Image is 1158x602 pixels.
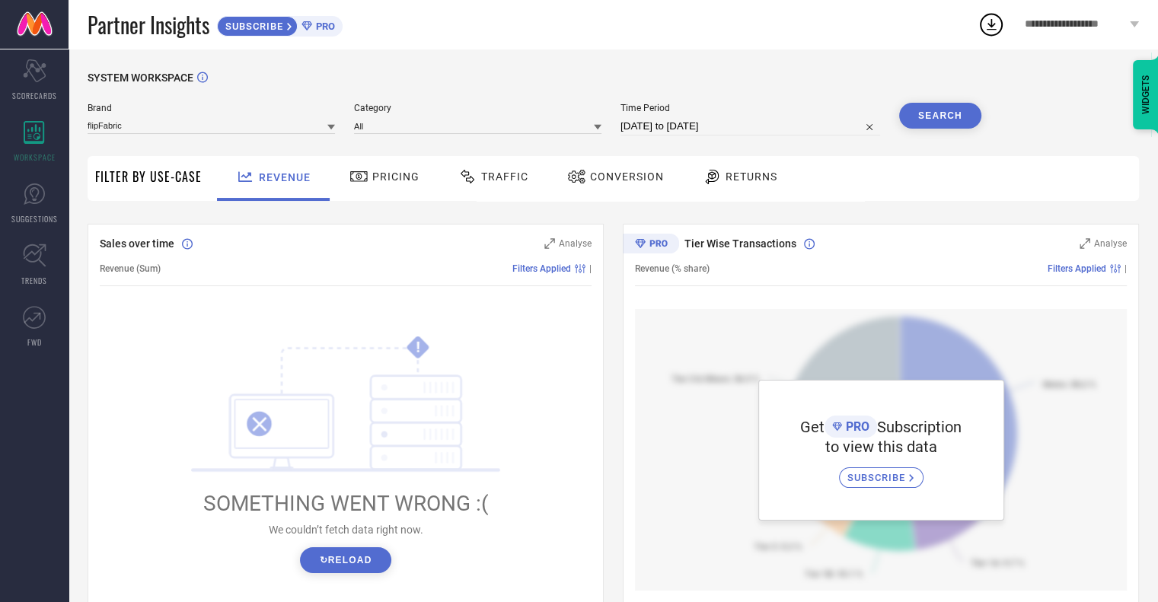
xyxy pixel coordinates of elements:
a: SUBSCRIBE [839,456,924,488]
span: SYSTEM WORKSPACE [88,72,193,84]
span: Category [354,103,601,113]
span: Revenue (Sum) [100,263,161,274]
span: WORKSPACE [14,151,56,163]
span: Analyse [559,238,592,249]
svg: Zoom [1080,238,1090,249]
span: PRO [842,419,869,434]
svg: Zoom [544,238,555,249]
span: PRO [312,21,335,32]
span: Revenue (% share) [635,263,710,274]
tspan: ! [416,339,420,356]
span: SOMETHING WENT WRONG :( [203,491,489,516]
span: Traffic [481,170,528,183]
span: We couldn’t fetch data right now. [269,524,423,536]
div: Open download list [978,11,1005,38]
span: Returns [726,170,777,183]
span: SUBSCRIBE [218,21,287,32]
span: Pricing [372,170,419,183]
span: to view this data [825,438,937,456]
span: Sales over time [100,237,174,250]
a: SUBSCRIBEPRO [217,12,343,37]
span: Subscription [877,418,962,436]
span: Revenue [259,171,311,183]
span: Tier Wise Transactions [684,237,796,250]
span: Brand [88,103,335,113]
span: FWD [27,336,42,348]
span: | [589,263,592,274]
span: Partner Insights [88,9,209,40]
span: Get [800,418,825,436]
span: SCORECARDS [12,90,57,101]
span: TRENDS [21,275,47,286]
span: Analyse [1094,238,1127,249]
span: | [1125,263,1127,274]
span: SUBSCRIBE [847,472,909,483]
button: Search [899,103,981,129]
span: SUGGESTIONS [11,213,58,225]
span: Filters Applied [512,263,571,274]
span: Filter By Use-Case [95,167,202,186]
button: ↻Reload [300,547,391,573]
span: Time Period [620,103,880,113]
span: Filters Applied [1048,263,1106,274]
input: Select time period [620,117,880,135]
span: Conversion [590,170,664,183]
div: Premium [623,234,679,256]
